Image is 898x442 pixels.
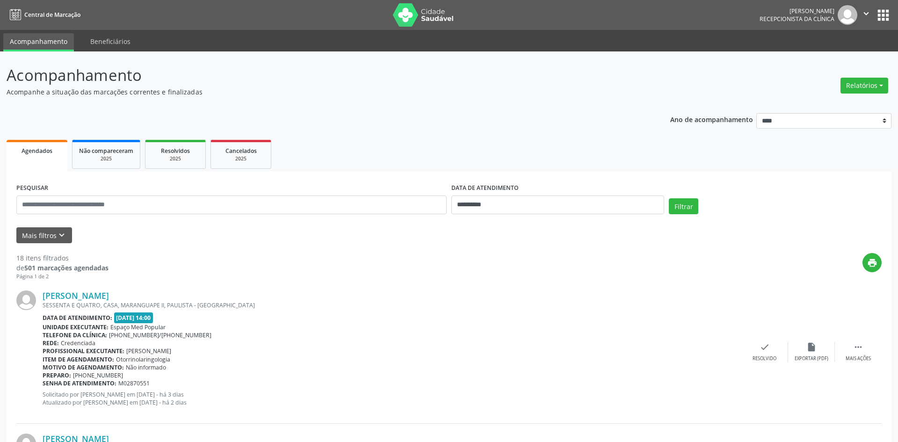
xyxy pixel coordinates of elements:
p: Acompanhamento [7,64,626,87]
span: M02870551 [118,379,150,387]
span: Cancelados [225,147,257,155]
span: [PERSON_NAME] [126,347,171,355]
i: print [867,258,877,268]
b: Preparo: [43,371,71,379]
b: Telefone da clínica: [43,331,107,339]
div: Página 1 de 2 [16,273,109,281]
span: Não informado [126,363,166,371]
span: Recepcionista da clínica [760,15,834,23]
a: [PERSON_NAME] [43,290,109,301]
b: Rede: [43,339,59,347]
div: Mais ações [846,355,871,362]
strong: 501 marcações agendadas [24,263,109,272]
div: [PERSON_NAME] [760,7,834,15]
a: Acompanhamento [3,33,74,51]
span: [PHONE_NUMBER] [73,371,123,379]
b: Profissional executante: [43,347,124,355]
div: Resolvido [753,355,776,362]
div: 2025 [152,155,199,162]
button:  [857,5,875,25]
i:  [861,8,871,19]
button: Filtrar [669,198,698,214]
i: check [760,342,770,352]
b: Motivo de agendamento: [43,363,124,371]
p: Acompanhe a situação das marcações correntes e finalizadas [7,87,626,97]
span: Credenciada [61,339,95,347]
b: Senha de atendimento: [43,379,116,387]
div: Exportar (PDF) [795,355,828,362]
button: print [862,253,882,272]
button: Mais filtroskeyboard_arrow_down [16,227,72,244]
i: keyboard_arrow_down [57,230,67,240]
span: Agendados [22,147,52,155]
b: Data de atendimento: [43,314,112,322]
label: DATA DE ATENDIMENTO [451,181,519,196]
span: Central de Marcação [24,11,80,19]
i:  [853,342,863,352]
span: Espaço Med Popular [110,323,166,331]
span: Otorrinolaringologia [116,355,170,363]
div: 2025 [79,155,133,162]
img: img [838,5,857,25]
label: PESQUISAR [16,181,48,196]
span: Resolvidos [161,147,190,155]
a: Central de Marcação [7,7,80,22]
span: [DATE] 14:00 [114,312,153,323]
div: de [16,263,109,273]
button: Relatórios [840,78,888,94]
div: 18 itens filtrados [16,253,109,263]
span: Não compareceram [79,147,133,155]
a: Beneficiários [84,33,137,50]
div: 2025 [217,155,264,162]
div: SESSENTA E QUATRO, CASA, MARANGUAPE II, PAULISTA - [GEOGRAPHIC_DATA] [43,301,741,309]
p: Ano de acompanhamento [670,113,753,125]
button: apps [875,7,891,23]
img: img [16,290,36,310]
span: [PHONE_NUMBER]/[PHONE_NUMBER] [109,331,211,339]
b: Unidade executante: [43,323,109,331]
p: Solicitado por [PERSON_NAME] em [DATE] - há 3 dias Atualizado por [PERSON_NAME] em [DATE] - há 2 ... [43,391,741,406]
i: insert_drive_file [806,342,817,352]
b: Item de agendamento: [43,355,114,363]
